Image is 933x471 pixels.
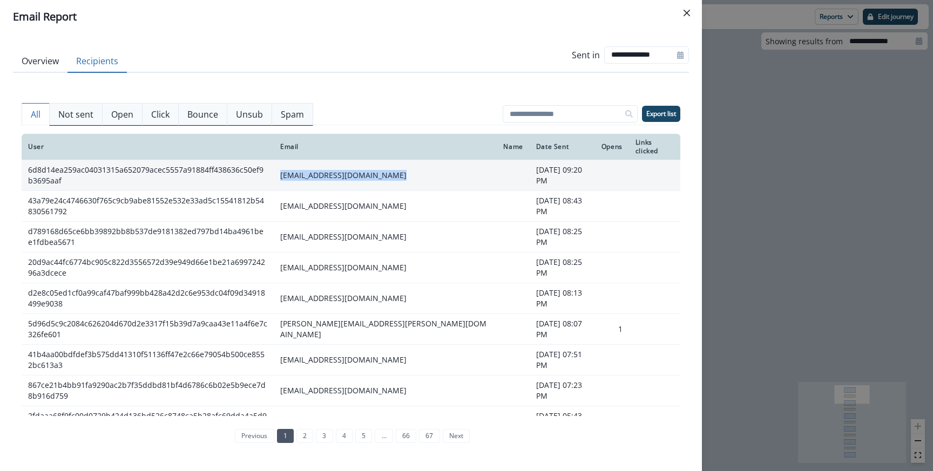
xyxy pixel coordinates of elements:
a: Page 66 [396,429,416,443]
a: Page 3 [316,429,333,443]
div: Email [280,142,490,151]
p: Unsub [236,108,263,121]
td: [PERSON_NAME][EMAIL_ADDRESS][PERSON_NAME][DOMAIN_NAME] [274,314,497,345]
td: 1 [595,406,629,437]
ul: Pagination [232,429,470,443]
a: Next page [443,429,470,443]
td: [EMAIL_ADDRESS][DOMAIN_NAME] [274,345,497,376]
button: Recipients [67,50,127,73]
a: Page 1 is your current page [277,429,294,443]
td: [EMAIL_ADDRESS][DOMAIN_NAME] [274,283,497,314]
p: [DATE] 08:43 PM [536,195,589,217]
div: 2fdaaa68f9fc00d0729b424d136bd526c8748ca5b28afc69dda4a5d9063a223b [28,411,267,432]
p: [DATE] 09:20 PM [536,165,589,186]
p: [DATE] 08:25 PM [536,257,589,278]
div: 5d96d5c9c2084c626204d670d2e3317f15b39d7a9caa43e11a4f6e7c326fe601 [28,318,267,340]
div: Date Sent [536,142,589,151]
a: Jump forward [375,429,393,443]
button: Export list [642,106,680,122]
div: Email Report [13,9,689,25]
p: [DATE] 08:13 PM [536,288,589,309]
td: [EMAIL_ADDRESS][DOMAIN_NAME] [274,252,497,283]
td: [EMAIL_ADDRESS][DOMAIN_NAME] [274,160,497,191]
p: Sent in [572,49,600,62]
div: Links clicked [635,138,674,155]
p: Export list [646,110,676,118]
button: Overview [13,50,67,73]
p: [DATE] 05:43 PM [536,411,589,432]
div: 6d8d14ea259ac04031315a652079acec5557a91884ff438636c50ef9b3695aaf [28,165,267,186]
a: Page 4 [336,429,353,443]
p: Click [151,108,170,121]
a: Page 2 [296,429,313,443]
td: [EMAIL_ADDRESS][DOMAIN_NAME] [274,191,497,222]
p: [DATE] 08:25 PM [536,226,589,248]
td: [EMAIL_ADDRESS][DOMAIN_NAME] [274,406,497,437]
div: d789168d65ce6bb39892bb8b537de9181382ed797bd14ba4961bee1fdbea5671 [28,226,267,248]
p: Not sent [58,108,93,121]
div: 43a79e24c4746630f765c9cb9abe81552e532e33ad5c15541812b54830561792 [28,195,267,217]
p: Open [111,108,133,121]
div: User [28,142,267,151]
td: [EMAIL_ADDRESS][DOMAIN_NAME] [274,376,497,406]
a: Page 67 [419,429,440,443]
p: All [31,108,40,121]
td: [EMAIL_ADDRESS][DOMAIN_NAME] [274,222,497,252]
p: Spam [281,108,304,121]
a: Page 5 [355,429,372,443]
div: Opens [601,142,623,151]
div: d2e8c05ed1cf0a99caf47baf999bb428a42d2c6e953dc04f09d34918499e9038 [28,288,267,309]
p: Bounce [187,108,218,121]
button: Close [678,4,695,22]
div: Name [503,142,523,151]
p: [DATE] 07:23 PM [536,380,589,401]
div: 41b4aa00bdfdef3b575dd41310f51136ff47e2c66e79054b500ce8552bc613a3 [28,349,267,371]
p: [DATE] 07:51 PM [536,349,589,371]
p: [DATE] 08:07 PM [536,318,589,340]
td: 1 [595,314,629,345]
div: 867ce21b4bb91fa9290ac2b7f35ddbd81bf4d6786c6b02e5b9ece7d8b916d759 [28,380,267,401]
div: 20d9ac44fc6774bc905c822d3556572d39e949d66e1be21a699724296a3dcece [28,257,267,278]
